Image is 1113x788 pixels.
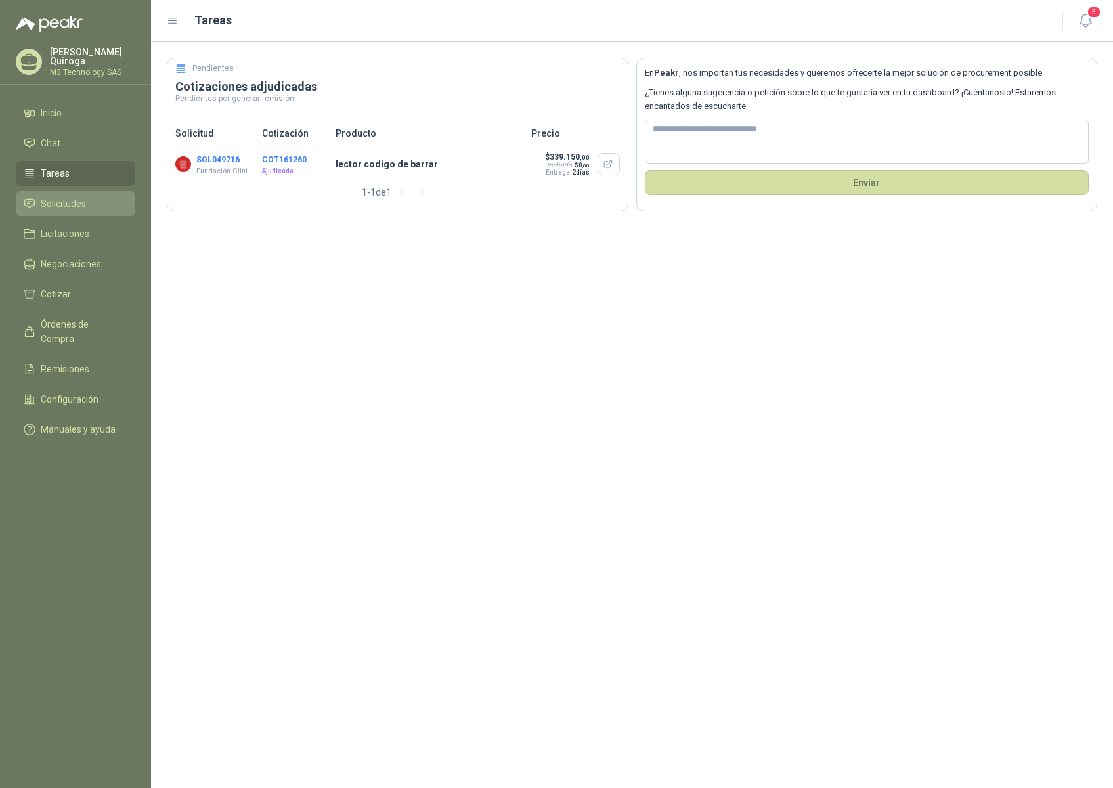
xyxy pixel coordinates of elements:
a: Remisiones [16,357,135,382]
span: Tareas [41,166,70,181]
span: ,00 [582,163,590,169]
span: 0 [578,162,590,169]
div: 1 - 1 de 1 [362,182,433,203]
a: Chat [16,131,135,156]
span: $ [575,162,590,169]
button: 3 [1074,9,1097,33]
a: Inicio [16,100,135,125]
h1: Tareas [194,11,232,30]
span: 339.150 [550,152,590,162]
a: Configuración [16,387,135,412]
a: Negociaciones [16,252,135,276]
span: 2 días [572,169,590,176]
p: Solicitud [175,126,254,141]
span: Órdenes de Compra [41,317,123,346]
p: Entrega: [544,169,590,176]
img: Company Logo [175,156,191,172]
a: Licitaciones [16,221,135,246]
a: Manuales y ayuda [16,417,135,442]
span: Licitaciones [41,227,89,241]
p: Precio [531,126,620,141]
button: COT161260 [262,155,307,164]
p: [PERSON_NAME] Quiroga [50,47,135,66]
p: Ajudicada [262,166,328,177]
span: Negociaciones [41,257,101,271]
span: Inicio [41,106,62,120]
span: Cotizar [41,287,71,301]
a: Solicitudes [16,191,135,216]
h3: Cotizaciones adjudicadas [175,79,620,95]
span: ,00 [580,154,590,161]
p: ¿Tienes alguna sugerencia o petición sobre lo que te gustaría ver en tu dashboard? ¡Cuéntanoslo! ... [645,86,1089,113]
img: Logo peakr [16,16,83,32]
p: Pendientes por generar remisión [175,95,620,102]
p: Fundación Clínica Shaio [196,166,256,177]
button: SOL049716 [196,155,240,164]
span: Chat [41,136,60,150]
p: Cotización [262,126,328,141]
span: 3 [1087,6,1101,18]
p: $ [544,152,590,162]
p: M3 Technology SAS [50,68,135,76]
span: Remisiones [41,362,89,376]
div: Incluido [547,162,572,169]
span: Solicitudes [41,196,86,211]
a: Tareas [16,161,135,186]
h5: Pendientes [192,62,234,75]
p: Producto [336,126,523,141]
p: En , nos importan tus necesidades y queremos ofrecerte la mejor solución de procurement posible. [645,66,1089,79]
a: Órdenes de Compra [16,312,135,351]
span: Configuración [41,392,98,406]
span: Manuales y ayuda [41,422,116,437]
p: lector codigo de barrar [336,157,523,171]
b: Peakr [654,68,679,77]
a: Cotizar [16,282,135,307]
button: Envíar [645,170,1089,195]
